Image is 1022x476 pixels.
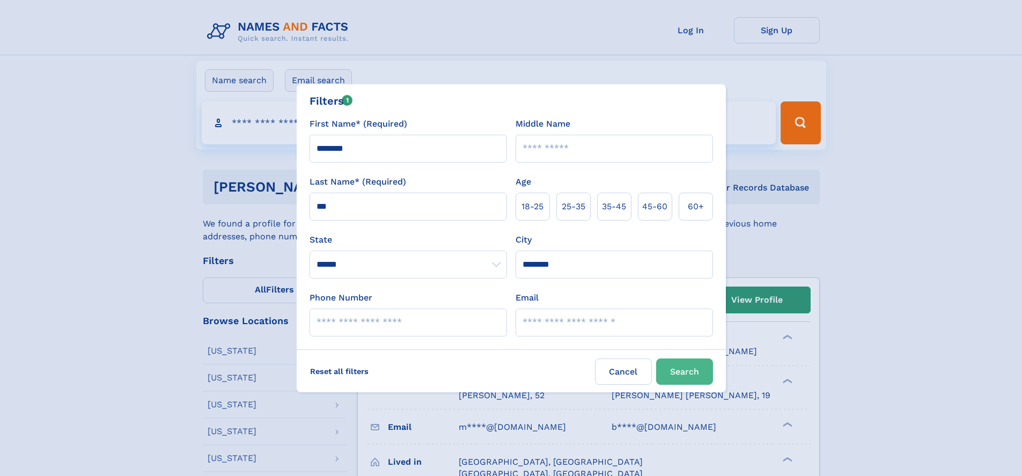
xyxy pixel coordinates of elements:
[516,291,539,304] label: Email
[642,200,667,213] span: 45‑60
[303,358,376,384] label: Reset all filters
[595,358,652,385] label: Cancel
[688,200,704,213] span: 60+
[516,118,570,130] label: Middle Name
[562,200,585,213] span: 25‑35
[310,118,407,130] label: First Name* (Required)
[516,175,531,188] label: Age
[602,200,626,213] span: 35‑45
[310,291,372,304] label: Phone Number
[310,93,353,109] div: Filters
[656,358,713,385] button: Search
[310,233,507,246] label: State
[310,175,406,188] label: Last Name* (Required)
[521,200,543,213] span: 18‑25
[516,233,532,246] label: City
